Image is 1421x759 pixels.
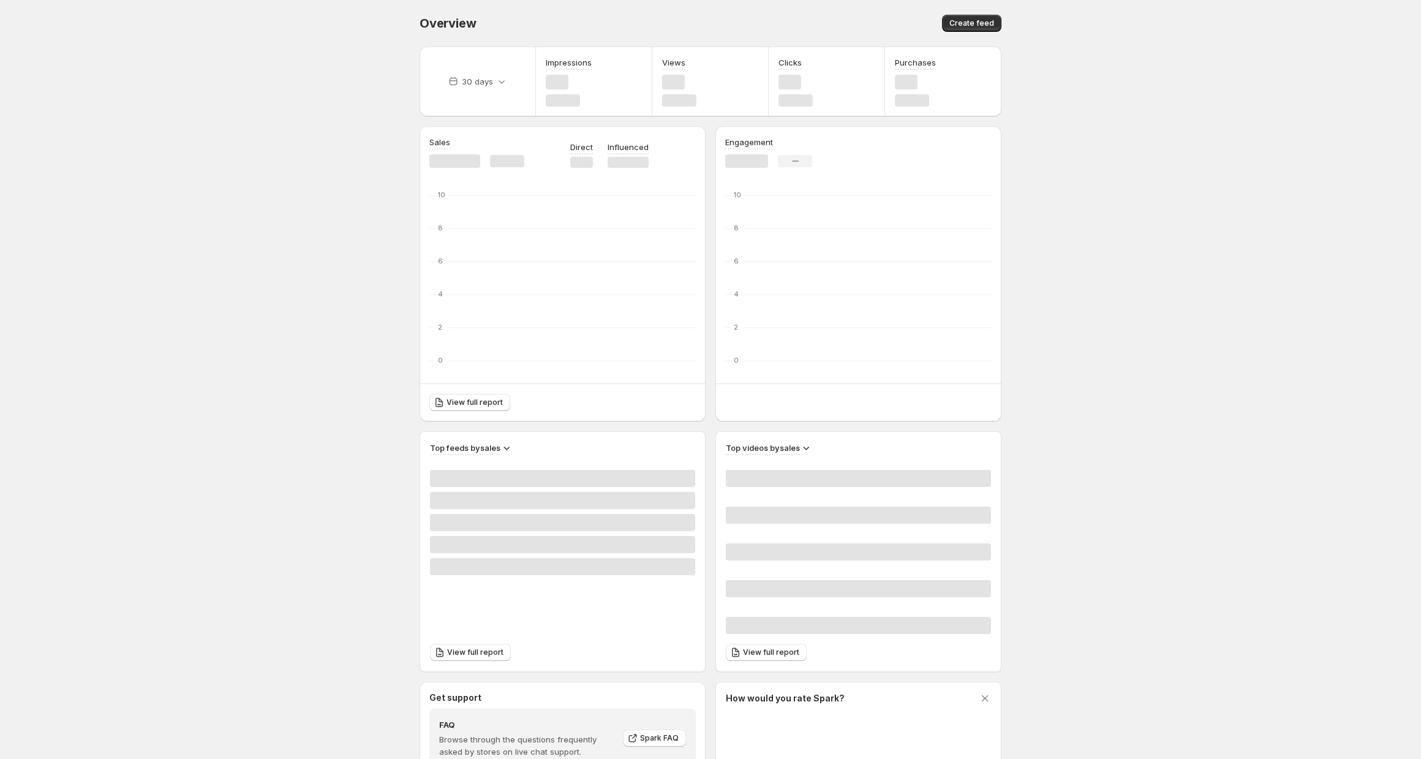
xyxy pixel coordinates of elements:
[734,257,739,265] text: 6
[778,56,802,69] h3: Clicks
[439,719,614,731] h4: FAQ
[462,75,493,88] p: 30 days
[546,56,592,69] h3: Impressions
[734,356,739,364] text: 0
[895,56,936,69] h3: Purchases
[429,136,450,148] h3: Sales
[438,257,443,265] text: 6
[734,191,741,199] text: 10
[438,290,443,298] text: 4
[662,56,685,69] h3: Views
[430,644,511,661] a: View full report
[734,323,738,331] text: 2
[608,141,649,153] p: Influenced
[420,16,476,31] span: Overview
[430,442,500,454] h3: Top feeds by sales
[429,394,510,411] a: View full report
[447,648,503,657] span: View full report
[949,18,994,28] span: Create feed
[438,224,443,232] text: 8
[942,15,1001,32] button: Create feed
[743,648,799,657] span: View full report
[429,692,481,704] h3: Get support
[623,730,686,747] a: Spark FAQ
[438,356,443,364] text: 0
[725,136,773,148] h3: Engagement
[570,141,593,153] p: Direct
[734,290,739,298] text: 4
[726,644,807,661] a: View full report
[734,224,739,232] text: 8
[439,733,614,758] p: Browse through the questions frequently asked by stores on live chat support.
[640,733,679,743] span: Spark FAQ
[438,323,442,331] text: 2
[726,442,800,454] h3: Top videos by sales
[447,398,503,407] span: View full report
[438,191,445,199] text: 10
[726,692,845,704] h3: How would you rate Spark?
